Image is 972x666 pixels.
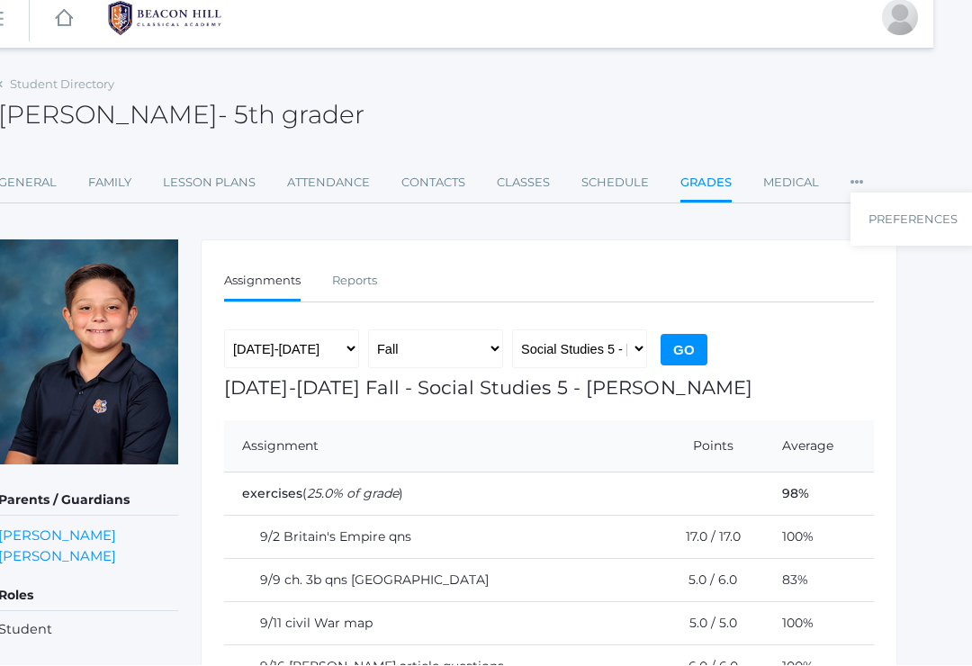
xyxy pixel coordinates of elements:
[307,486,399,502] em: 25.0% of grade
[764,421,874,473] th: Average
[224,473,764,517] td: ( )
[648,560,763,603] td: 5.0 / 6.0
[680,166,732,204] a: Grades
[401,166,465,202] a: Contacts
[764,603,874,646] td: 100%
[497,166,550,202] a: Classes
[224,264,301,302] a: Assignments
[163,166,256,202] a: Lesson Plans
[648,421,763,473] th: Points
[218,100,364,130] span: - 5th grader
[648,517,763,560] td: 17.0 / 17.0
[648,603,763,646] td: 5.0 / 5.0
[10,77,114,92] a: Student Directory
[581,166,649,202] a: Schedule
[764,517,874,560] td: 100%
[763,166,819,202] a: Medical
[88,166,131,202] a: Family
[242,486,302,502] span: exercises
[224,603,648,646] td: 9/11 civil War map
[224,421,648,473] th: Assignment
[224,560,648,603] td: 9/9 ch. 3b qns [GEOGRAPHIC_DATA]
[661,335,707,366] input: Go
[224,378,874,399] h1: [DATE]-[DATE] Fall - Social Studies 5 - [PERSON_NAME]
[764,473,874,517] td: 98%
[764,560,874,603] td: 83%
[332,264,377,300] a: Reports
[287,166,370,202] a: Attendance
[224,517,648,560] td: 9/2 Britain's Empire qns
[868,202,958,238] a: Preferences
